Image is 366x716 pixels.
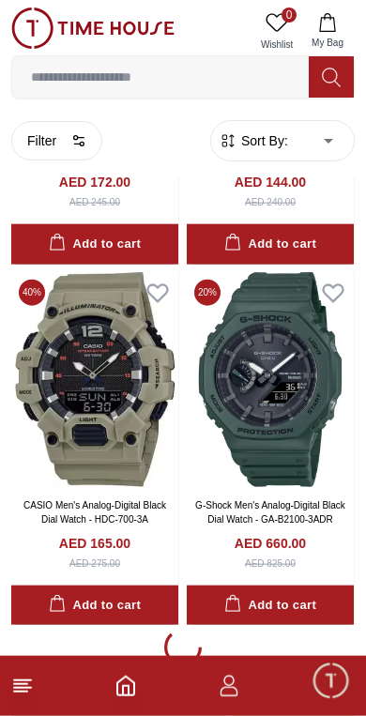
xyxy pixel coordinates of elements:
div: AED 275.00 [69,556,120,571]
div: AED 825.00 [245,556,296,571]
span: My Bag [304,36,351,50]
button: Sort By: [219,131,288,150]
div: Chat Widget [311,661,352,702]
a: Home [114,675,137,697]
button: Add to cart [11,224,178,265]
button: Add to cart [187,224,354,265]
h4: AED 660.00 [235,534,306,553]
button: Add to cart [187,586,354,626]
img: G-Shock Men's Analog-Digital Black Dial Watch - GA-B2100-3ADR [187,272,354,487]
div: AED 240.00 [245,195,296,209]
h4: AED 172.00 [59,173,130,191]
h4: AED 165.00 [59,534,130,553]
button: Add to cart [11,586,178,626]
div: Add to cart [49,234,141,255]
h4: AED 144.00 [235,173,306,191]
div: Add to cart [224,234,316,255]
span: 20 % [194,280,221,306]
span: 40 % [19,280,45,306]
button: Filter [11,121,102,160]
span: Wishlist [253,38,300,52]
a: G-Shock Men's Analog-Digital Black Dial Watch - GA-B2100-3ADR [195,500,345,525]
span: Sort By: [237,131,288,150]
a: 0Wishlist [253,8,300,55]
div: Add to cart [224,595,316,617]
div: AED 245.00 [69,195,120,209]
span: 0 [282,8,297,23]
div: Add to cart [49,595,141,617]
img: ... [11,8,175,49]
button: My Bag [300,8,355,55]
a: CASIO Men's Analog-Digital Black Dial Watch - HDC-700-3A [23,500,166,525]
img: CASIO Men's Analog-Digital Black Dial Watch - HDC-700-3A [11,272,178,487]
